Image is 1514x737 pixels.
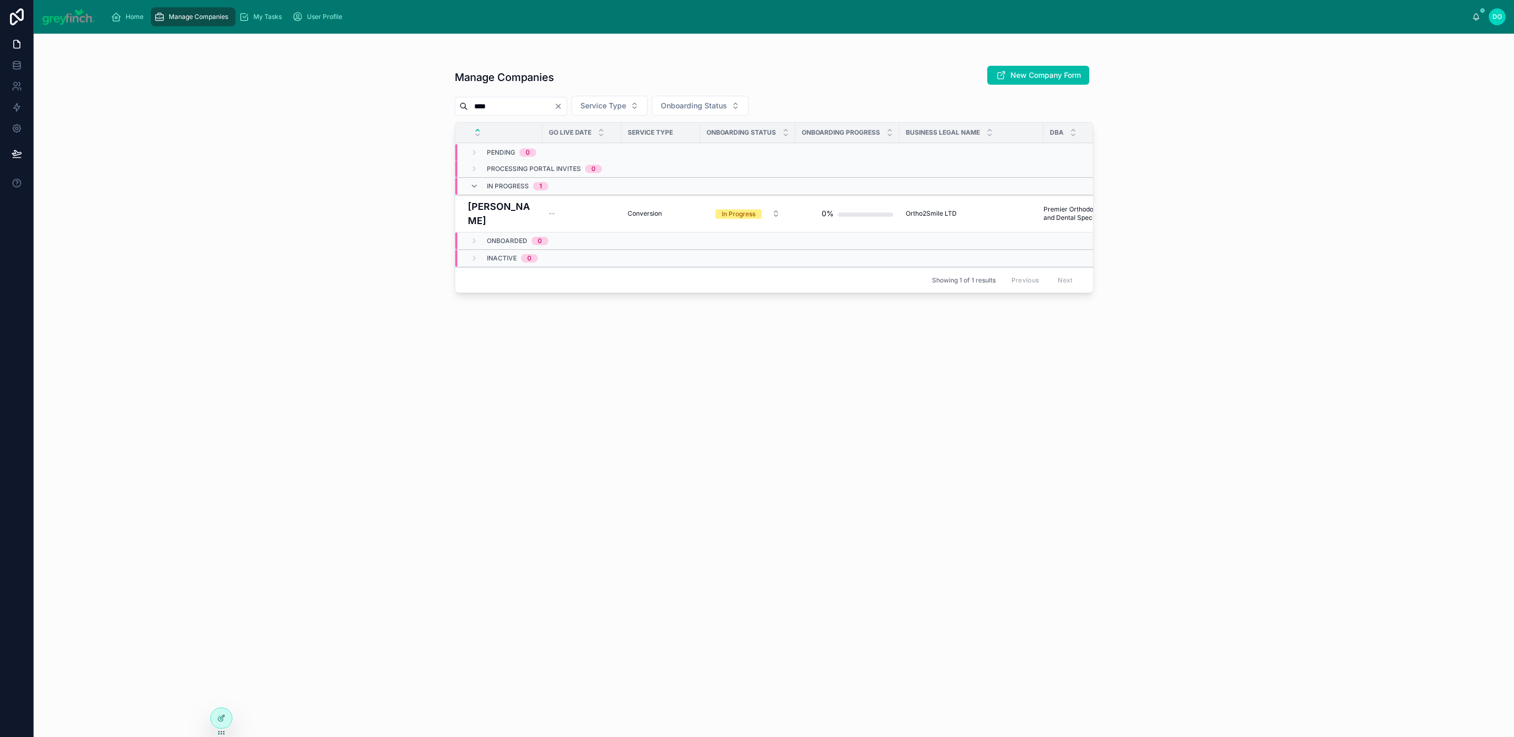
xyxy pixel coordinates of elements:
[707,204,789,223] button: Select Button
[549,128,591,137] span: Go Live Date
[487,254,517,263] span: Inactive
[628,209,662,218] span: Conversion
[538,237,542,245] div: 0
[661,100,727,111] span: Onboarding Status
[487,165,581,173] span: Processing Portal Invites
[42,8,95,25] img: App logo
[802,203,893,224] a: 0%
[906,209,957,218] span: Ortho2Smile LTD
[108,7,151,26] a: Home
[906,209,1037,218] a: Ortho2Smile LTD
[549,209,615,218] a: --
[253,13,282,21] span: My Tasks
[707,128,776,137] span: Onboarding Status
[906,128,980,137] span: Business Legal Name
[307,13,342,21] span: User Profile
[580,100,626,111] span: Service Type
[169,13,228,21] span: Manage Companies
[455,70,554,85] h1: Manage Companies
[802,128,880,137] span: Onboarding Progress
[289,7,350,26] a: User Profile
[126,13,144,21] span: Home
[151,7,236,26] a: Manage Companies
[104,5,1472,28] div: scrollable content
[527,254,531,263] div: 0
[487,148,515,157] span: Pending
[591,165,596,173] div: 0
[487,182,529,190] span: In Progress
[932,276,996,285] span: Showing 1 of 1 results
[1044,205,1118,222] a: Premier Orthodontics and Dental Specialists
[468,199,536,228] a: [PERSON_NAME]
[549,209,555,218] span: --
[236,7,289,26] a: My Tasks
[539,182,542,190] div: 1
[822,203,834,224] div: 0%
[628,128,673,137] span: Service Type
[487,237,527,245] span: Onboarded
[1492,13,1502,21] span: DO
[571,96,648,116] button: Select Button
[1010,70,1081,80] span: New Company Form
[722,209,755,219] div: In Progress
[526,148,530,157] div: 0
[1050,128,1063,137] span: DBA
[628,209,694,218] a: Conversion
[987,66,1089,85] button: New Company Form
[652,96,749,116] button: Select Button
[707,204,789,224] a: Select Button
[554,102,567,110] button: Clear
